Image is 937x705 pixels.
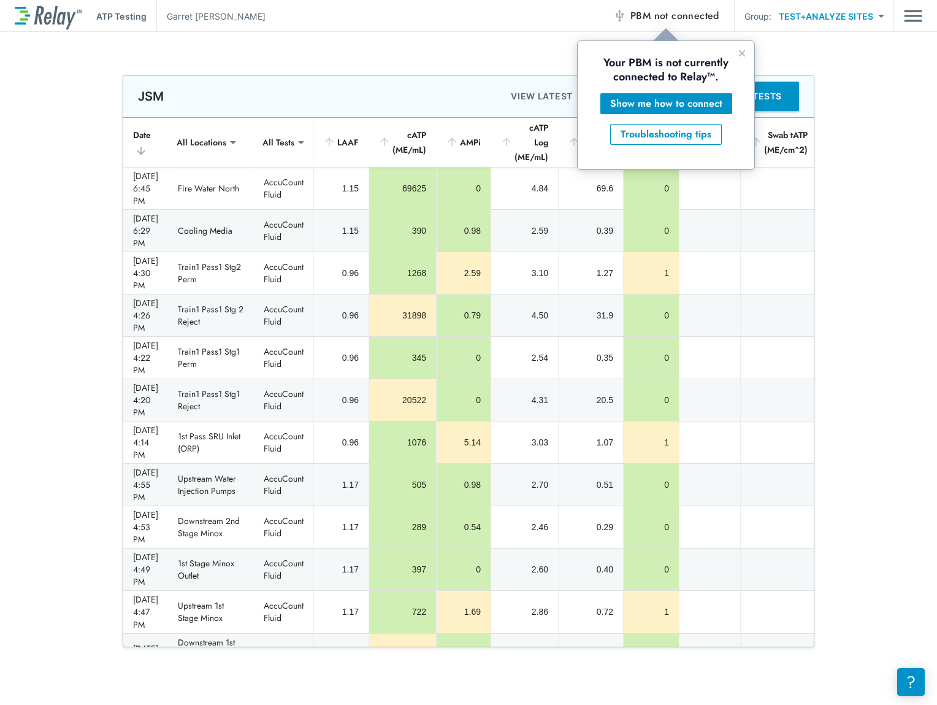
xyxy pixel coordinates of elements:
div: 0.98 [446,225,481,237]
div: 722 [379,606,426,618]
div: 31.9 [568,309,613,322]
button: Main menu [904,4,922,28]
div: 0 [633,394,669,406]
td: AccuCount Fluid [254,634,313,688]
div: [DATE] 4:46 PM [133,642,158,679]
div: 0 [633,182,669,195]
div: 0.72 [568,606,613,618]
p: ATP Testing [96,10,147,23]
div: 390 [379,225,426,237]
td: Train1 Pass1 Stg 2 Reject [168,295,254,336]
p: JSM [138,89,164,104]
div: 0.96 [324,352,359,364]
div: 505 [379,479,426,491]
div: 20522 [379,394,426,406]
div: 31898 [379,309,426,322]
div: 1.27 [568,267,613,279]
div: All Tests [254,130,303,155]
div: 1.15 [324,225,359,237]
td: AccuCount Fluid [254,379,313,421]
td: AccuCount Fluid [254,168,313,209]
span: PBM [630,7,719,25]
div: 1 [633,436,669,449]
td: Downstream 1st Pass Buffer Tank (at 1st Pass SRU Feed Pumps) [168,634,254,688]
div: 1.17 [324,521,359,533]
td: AccuCount Fluid [254,464,313,506]
div: 0.79 [446,309,481,322]
td: AccuCount Fluid [254,252,313,294]
p: Group: [744,10,772,23]
div: 2.54 [501,352,548,364]
div: cATP (ME/mL) [378,128,426,157]
div: 0 [633,479,669,491]
img: Drawer Icon [904,4,922,28]
div: 1268 [379,267,426,279]
td: AccuCount Fluid [254,591,313,633]
div: 0.96 [324,309,359,322]
td: Upstream 1st Stage Minox [168,591,254,633]
div: cATP (pg/mL) [568,128,613,157]
div: 397 [379,563,426,576]
div: 1.17 [324,563,359,576]
td: AccuCount Fluid [254,506,313,548]
div: 0 [633,352,669,364]
div: [DATE] 4:47 PM [133,593,158,630]
div: 0.96 [324,436,359,449]
div: 1.17 [324,606,359,618]
div: cATP Log (ME/mL) [500,120,548,164]
div: 0 [446,182,481,195]
div: 0 [633,521,669,533]
td: Fire Water North [168,168,254,209]
iframe: tooltip [578,41,754,169]
div: 2.59 [446,267,481,279]
td: Train1 Pass1 Stg1 Reject [168,379,254,421]
td: AccuCount Fluid [254,549,313,590]
div: 4.84 [501,182,548,195]
div: [DATE] 4:26 PM [133,297,158,334]
button: PBM not connected [608,4,724,28]
div: 0 [446,394,481,406]
div: 1.15 [324,182,359,195]
div: 0.51 [568,479,613,491]
p: VIEW LATEST [511,89,573,104]
div: 69625 [379,182,426,195]
div: 3.03 [501,436,548,449]
div: 2.46 [501,521,548,533]
div: 0 [446,352,481,364]
div: 1076 [379,436,426,449]
div: 1 [633,267,669,279]
div: 0.96 [324,267,359,279]
div: Swab tATP (ME/cm^2) [750,128,808,157]
div: 0.54 [446,521,481,533]
iframe: Resource center [897,668,925,696]
div: 1.69 [446,606,481,618]
div: [DATE] 4:53 PM [133,509,158,545]
div: LAAF [323,135,359,150]
td: AccuCount Fluid [254,210,313,252]
img: Offline Icon [613,10,625,22]
th: Date [123,118,168,168]
td: Train1 Pass1 Stg1 Perm [168,337,254,379]
div: [DATE] 4:49 PM [133,551,158,588]
td: Upstream Water Injection Pumps [168,464,254,506]
div: 2.86 [501,606,548,618]
div: [DATE] 4:55 PM [133,466,158,503]
div: 4.50 [501,309,548,322]
p: Garret [PERSON_NAME] [167,10,266,23]
img: LuminUltra Relay [15,3,82,29]
div: 1.07 [568,436,613,449]
div: [DATE] 6:45 PM [133,170,158,207]
div: 0.98 [446,479,481,491]
div: [DATE] 4:14 PM [133,424,158,461]
div: 2.59 [501,225,548,237]
div: 289 [379,521,426,533]
div: 0.40 [568,563,613,576]
div: 4.31 [501,394,548,406]
div: [DATE] 4:30 PM [133,255,158,291]
div: 69.6 [568,182,613,195]
div: 0 [633,563,669,576]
